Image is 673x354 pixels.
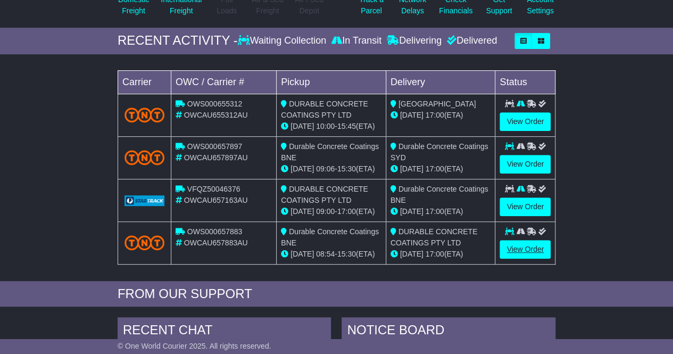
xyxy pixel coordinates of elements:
span: [DATE] [290,122,314,130]
div: RECENT ACTIVITY - [118,33,238,48]
span: OWS000655312 [187,100,243,108]
td: OWC / Carrier # [171,70,276,94]
span: 10:00 [316,122,335,130]
span: DURABLE CONCRETE COATINGS PTY LTD [281,185,368,204]
div: Delivered [444,35,497,47]
span: 09:00 [316,207,335,216]
span: 15:30 [337,250,356,258]
span: 17:00 [337,207,356,216]
div: - (ETA) [281,249,381,260]
td: Delivery [386,70,495,94]
div: RECENT CHAT [118,317,331,346]
span: Durable Concrete Coatings SYD [390,142,488,162]
span: OWS000657883 [187,227,243,236]
div: (ETA) [390,110,491,121]
img: TNT_Domestic.png [124,235,164,250]
img: GetCarrierServiceLogo [124,195,164,206]
span: © One World Courier 2025. All rights reserved. [118,342,271,350]
span: 15:45 [337,122,356,130]
span: Durable Concrete Coatings BNE [281,227,379,247]
span: [DATE] [290,207,314,216]
span: [GEOGRAPHIC_DATA] [398,100,476,108]
div: - (ETA) [281,121,381,132]
td: Pickup [277,70,386,94]
a: View Order [500,112,551,131]
span: [DATE] [290,250,314,258]
span: 08:54 [316,250,335,258]
span: [DATE] [400,250,423,258]
span: 15:30 [337,164,356,173]
span: OWS000657897 [187,142,243,151]
span: 17:00 [426,164,444,173]
span: OWCAU657163AU [184,196,248,204]
span: OWCAU655312AU [184,111,248,119]
div: - (ETA) [281,163,381,175]
span: [DATE] [400,207,423,216]
a: View Order [500,155,551,174]
a: View Order [500,240,551,259]
div: (ETA) [390,163,491,175]
span: VFQZ50046376 [187,185,240,193]
span: DURABLE CONCRETE COATINGS PTY LTD [281,100,368,119]
div: Waiting Collection [238,35,329,47]
img: TNT_Domestic.png [124,108,164,122]
span: 17:00 [426,111,444,119]
div: Delivering [384,35,444,47]
span: [DATE] [400,111,423,119]
span: [DATE] [290,164,314,173]
div: In Transit [329,35,384,47]
span: Durable Concrete Coatings BNE [390,185,488,204]
span: 17:00 [426,207,444,216]
span: OWCAU657897AU [184,153,248,162]
a: View Order [500,197,551,216]
td: Carrier [118,70,171,94]
span: DURABLE CONCRETE COATINGS PTY LTD [390,227,477,247]
span: 17:00 [426,250,444,258]
img: TNT_Domestic.png [124,150,164,164]
span: OWCAU657883AU [184,238,248,247]
span: [DATE] [400,164,423,173]
div: FROM OUR SUPPORT [118,286,555,302]
span: Durable Concrete Coatings BNE [281,142,379,162]
div: - (ETA) [281,206,381,217]
span: 09:06 [316,164,335,173]
div: (ETA) [390,249,491,260]
div: (ETA) [390,206,491,217]
div: NOTICE BOARD [342,317,555,346]
td: Status [495,70,555,94]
